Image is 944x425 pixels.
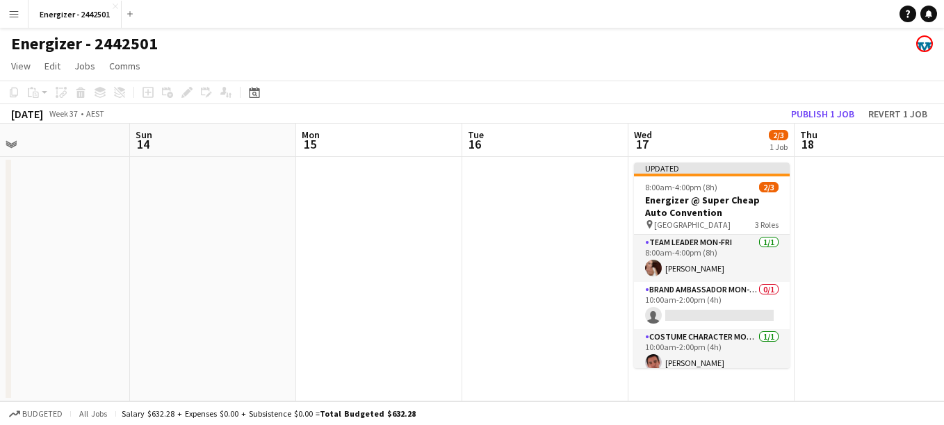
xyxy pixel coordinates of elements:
span: Comms [109,60,140,72]
button: Energizer - 2442501 [29,1,122,28]
span: Total Budgeted $632.28 [320,408,416,419]
div: Salary $632.28 + Expenses $0.00 + Subsistence $0.00 = [122,408,416,419]
span: View [11,60,31,72]
button: Publish 1 job [786,105,860,123]
app-user-avatar: Kristin Kenneally [916,35,933,52]
div: AEST [86,108,104,119]
span: All jobs [76,408,110,419]
span: Jobs [74,60,95,72]
a: Comms [104,57,146,75]
span: Week 37 [46,108,81,119]
button: Budgeted [7,406,65,422]
span: Budgeted [22,409,63,419]
span: Edit [44,60,60,72]
div: [DATE] [11,107,43,121]
a: Jobs [69,57,101,75]
a: Edit [39,57,66,75]
h1: Energizer - 2442501 [11,33,158,54]
button: Revert 1 job [863,105,933,123]
a: View [6,57,36,75]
